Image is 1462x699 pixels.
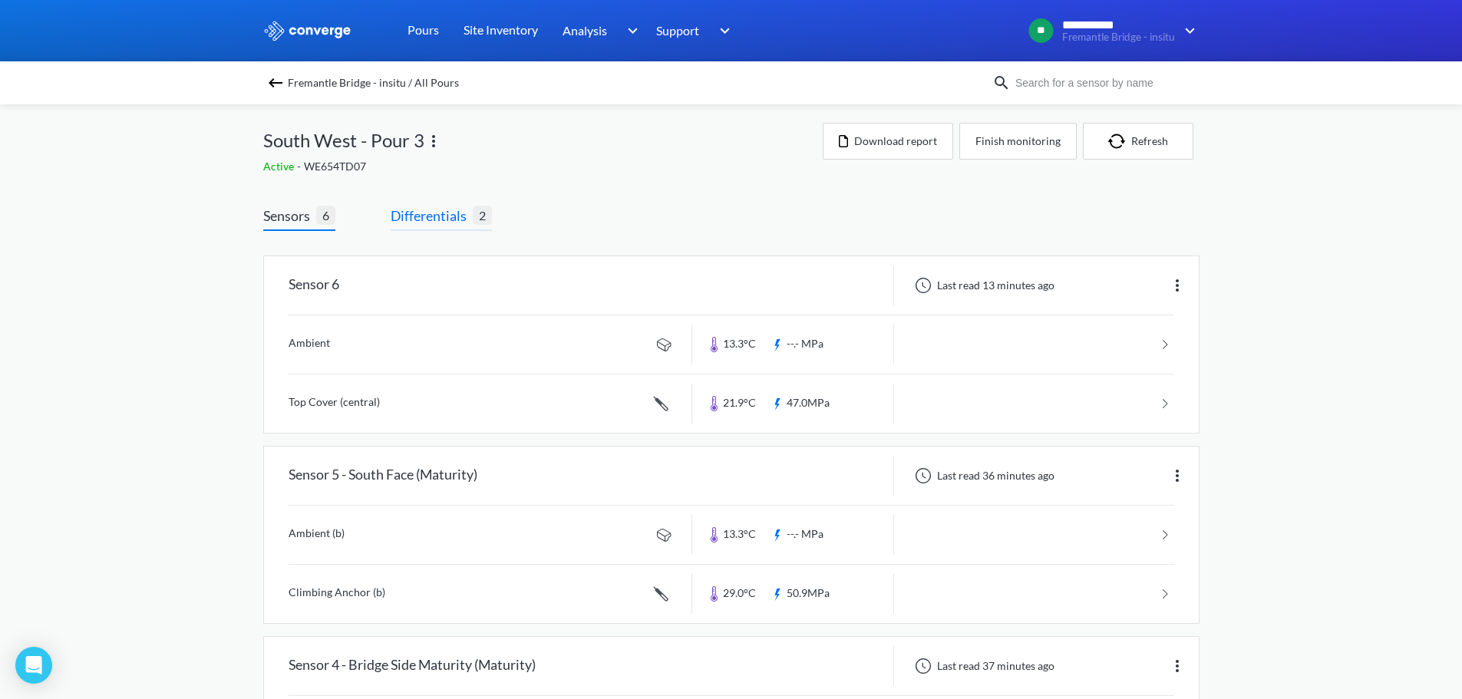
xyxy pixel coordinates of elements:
[289,646,536,686] div: Sensor 4 - Bridge Side Maturity (Maturity)
[316,206,335,225] span: 6
[263,158,823,175] div: WE654TD07
[710,21,734,40] img: downArrow.svg
[263,160,297,173] span: Active
[263,21,352,41] img: logo_ewhite.svg
[617,21,642,40] img: downArrow.svg
[473,206,492,225] span: 2
[266,74,285,92] img: backspace.svg
[563,21,607,40] span: Analysis
[1083,123,1193,160] button: Refresh
[992,74,1011,92] img: icon-search.svg
[391,205,473,226] span: Differentials
[906,657,1059,675] div: Last read 37 minutes ago
[823,123,953,160] button: Download report
[656,21,699,40] span: Support
[289,456,477,496] div: Sensor 5 - South Face (Maturity)
[1168,657,1186,675] img: more.svg
[1011,74,1196,91] input: Search for a sensor by name
[1108,134,1131,149] img: icon-refresh.svg
[288,72,459,94] span: Fremantle Bridge - insitu / All Pours
[424,132,443,150] img: more.svg
[15,647,52,684] div: Open Intercom Messenger
[1168,467,1186,485] img: more.svg
[839,135,848,147] img: icon-file.svg
[289,265,339,305] div: Sensor 6
[263,126,424,155] span: South West - Pour 3
[297,160,304,173] span: -
[1062,31,1175,43] span: Fremantle Bridge - insitu
[906,276,1059,295] div: Last read 13 minutes ago
[959,123,1077,160] button: Finish monitoring
[263,205,316,226] span: Sensors
[1168,276,1186,295] img: more.svg
[906,467,1059,485] div: Last read 36 minutes ago
[1175,21,1200,40] img: downArrow.svg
